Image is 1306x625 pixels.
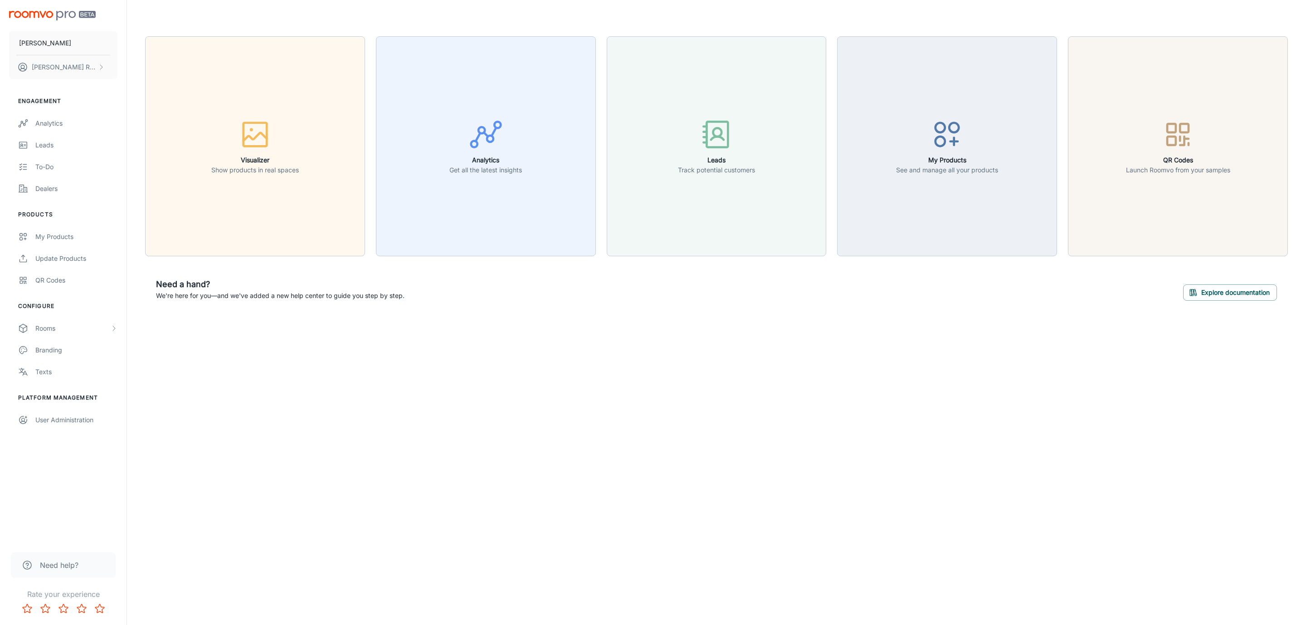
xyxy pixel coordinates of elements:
p: Get all the latest insights [449,165,522,175]
p: [PERSON_NAME] [19,38,71,48]
p: We're here for you—and we've added a new help center to guide you step by step. [156,291,404,301]
p: Track potential customers [678,165,755,175]
a: My ProductsSee and manage all your products [837,141,1057,150]
p: Show products in real spaces [211,165,299,175]
img: Roomvo PRO Beta [9,11,96,20]
div: Rooms [35,323,110,333]
h6: Need a hand? [156,278,404,291]
p: Launch Roomvo from your samples [1126,165,1230,175]
button: AnalyticsGet all the latest insights [376,36,596,256]
div: Dealers [35,184,117,194]
button: My ProductsSee and manage all your products [837,36,1057,256]
div: Analytics [35,118,117,128]
button: LeadsTrack potential customers [607,36,827,256]
h6: Visualizer [211,155,299,165]
p: See and manage all your products [896,165,998,175]
button: VisualizerShow products in real spaces [145,36,365,256]
button: QR CodesLaunch Roomvo from your samples [1068,36,1288,256]
a: LeadsTrack potential customers [607,141,827,150]
div: My Products [35,232,117,242]
button: Explore documentation [1183,284,1277,301]
div: Branding [35,345,117,355]
a: Explore documentation [1183,287,1277,296]
h6: My Products [896,155,998,165]
h6: QR Codes [1126,155,1230,165]
button: [PERSON_NAME] Redfield [9,55,117,79]
h6: Analytics [449,155,522,165]
div: Leads [35,140,117,150]
a: QR CodesLaunch Roomvo from your samples [1068,141,1288,150]
div: To-do [35,162,117,172]
div: Update Products [35,254,117,264]
a: AnalyticsGet all the latest insights [376,141,596,150]
h6: Leads [678,155,755,165]
p: [PERSON_NAME] Redfield [32,62,96,72]
div: QR Codes [35,275,117,285]
button: [PERSON_NAME] [9,31,117,55]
